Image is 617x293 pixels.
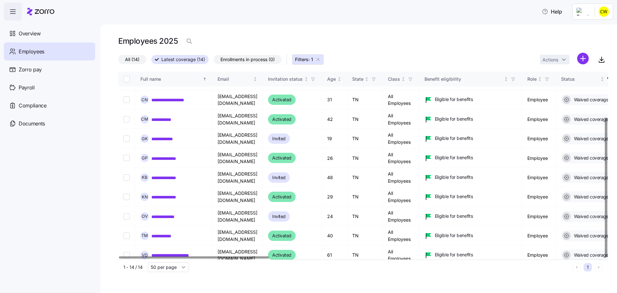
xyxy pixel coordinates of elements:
span: Invited [272,213,286,220]
span: 1 - 14 / 14 [123,264,143,270]
td: Employee [522,207,556,226]
span: C N [141,98,148,102]
span: Eligible for benefits [435,232,473,239]
td: TN [347,246,383,265]
td: TN [347,226,383,245]
th: Invitation statusNot sorted [263,72,322,87]
span: Eligible for benefits [435,116,473,122]
span: V D [142,253,148,257]
span: K N [142,195,148,199]
span: Latest coverage (14) [161,55,205,64]
span: C M [141,117,148,121]
input: Select record 9 [123,194,130,200]
div: Not sorted [600,77,604,81]
span: Waived coverage [572,116,609,123]
svg: add icon [577,53,589,64]
span: Invited [272,135,286,142]
span: Waived coverage [572,135,609,142]
td: TN [347,90,383,110]
div: Not sorted [504,77,508,81]
td: [EMAIL_ADDRESS][DOMAIN_NAME] [212,110,263,129]
td: 26 [322,149,347,168]
input: Select record 7 [123,155,130,161]
a: Compliance [4,96,95,114]
span: Invited [272,174,286,181]
input: Select record 8 [123,174,130,181]
td: [EMAIL_ADDRESS][DOMAIN_NAME] [212,226,263,245]
td: [EMAIL_ADDRESS][DOMAIN_NAME] [212,207,263,226]
span: Help [542,8,562,15]
td: All Employees [383,207,419,226]
span: Eligible for benefits [435,193,473,200]
td: TN [347,110,383,129]
td: Employee [522,246,556,265]
span: Eligible for benefits [435,96,473,103]
td: 61 [322,246,347,265]
th: ClassNot sorted [383,72,419,87]
input: Select record 12 [123,252,130,258]
td: 40 [322,226,347,245]
h1: Employees 2025 [118,36,178,46]
input: Select all records [123,76,130,82]
span: Enrollments in process (0) [220,55,275,64]
span: Compliance [19,102,47,110]
span: K B [142,175,148,179]
div: Not sorted [364,77,369,81]
input: Select record 4 [123,96,130,103]
div: Not sorted [253,77,257,81]
span: Eligible for benefits [435,213,473,219]
td: 24 [322,207,347,226]
span: Activated [272,154,291,162]
td: Employee [522,187,556,206]
td: All Employees [383,246,419,265]
td: All Employees [383,226,419,245]
td: Employee [522,168,556,187]
button: Help [537,5,567,18]
td: TN [347,187,383,206]
button: Next page [595,263,603,271]
td: [EMAIL_ADDRESS][DOMAIN_NAME] [212,149,263,168]
td: [EMAIL_ADDRESS][DOMAIN_NAME] [212,129,263,148]
div: Not sorted [304,77,308,81]
span: T M [141,233,148,238]
td: Employee [522,90,556,110]
input: Select record 5 [123,116,130,123]
td: [EMAIL_ADDRESS][DOMAIN_NAME] [212,90,263,110]
td: [EMAIL_ADDRESS][DOMAIN_NAME] [212,246,263,265]
span: Activated [272,96,291,104]
span: Waived coverage [572,96,609,103]
td: 29 [322,187,347,206]
th: Full nameSorted ascending [135,72,212,87]
span: Overview [19,30,40,38]
span: Waived coverage [572,233,609,239]
span: Employees [19,48,44,56]
span: Eligible for benefits [435,135,473,142]
button: Filters: 1 [292,54,324,65]
button: Previous page [573,263,581,271]
div: Sorted ascending [202,77,207,81]
td: TN [347,129,383,148]
td: TN [347,168,383,187]
span: Eligible for benefits [435,174,473,180]
a: Employees [4,42,95,60]
span: Eligible for benefits [435,154,473,161]
td: All Employees [383,149,419,168]
th: Benefit eligibilityNot sorted [419,72,522,87]
td: [EMAIL_ADDRESS][DOMAIN_NAME] [212,187,263,206]
span: Activated [272,251,291,259]
td: 19 [322,129,347,148]
img: 5edaad42afde98681e0c7d53bfbc7cfc [599,6,609,17]
td: Employee [522,149,556,168]
div: Age [327,76,336,83]
img: Employer logo [577,8,589,15]
th: RoleNot sorted [522,72,556,87]
div: Not sorted [538,77,542,81]
div: Not sorted [337,77,342,81]
div: Full name [140,76,201,83]
a: Payroll [4,78,95,96]
input: Select record 11 [123,233,130,239]
td: 31 [322,90,347,110]
td: Employee [522,129,556,148]
th: AgeNot sorted [322,72,347,87]
td: All Employees [383,90,419,110]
